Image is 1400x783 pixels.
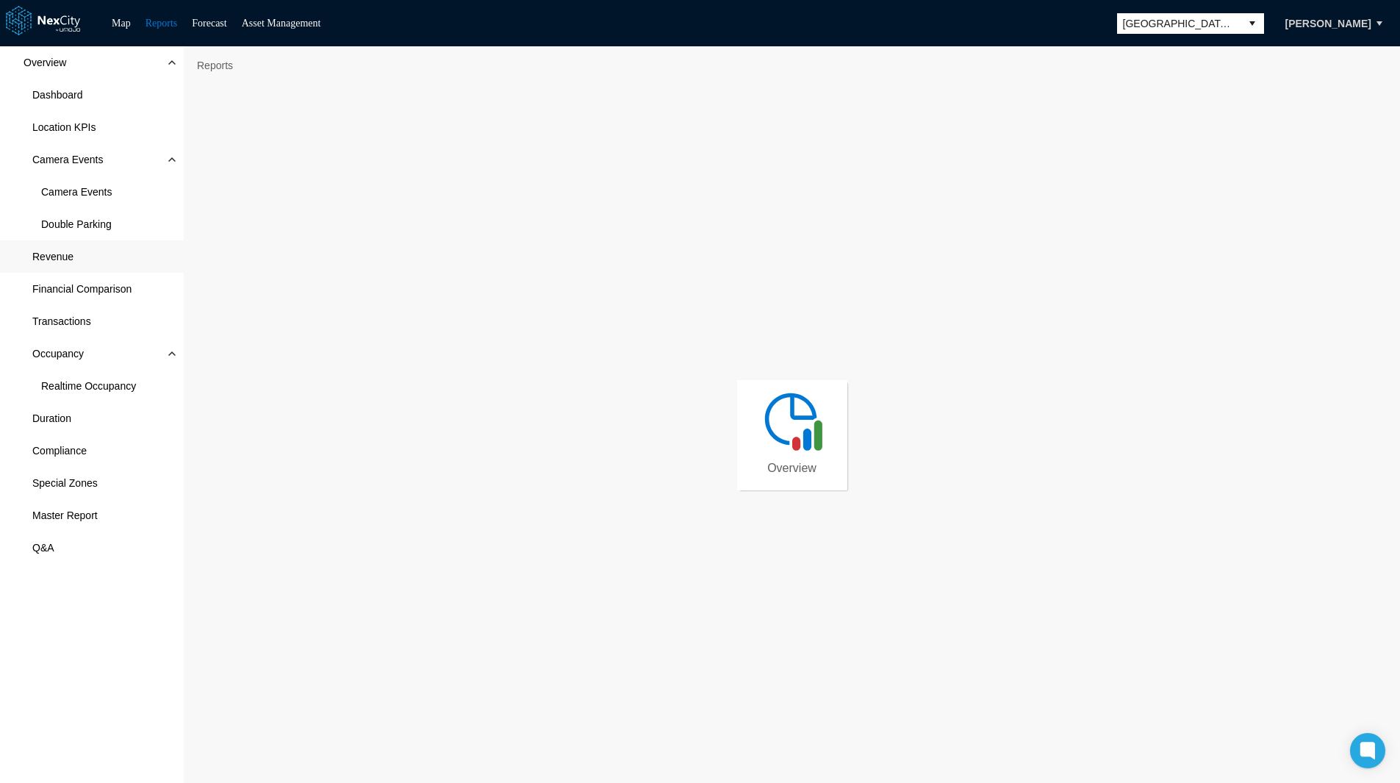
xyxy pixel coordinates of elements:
[32,443,87,458] span: Compliance
[32,152,103,167] span: Camera Events
[242,18,321,29] a: Asset Management
[112,18,131,29] a: Map
[32,87,83,102] span: Dashboard
[737,380,847,490] a: Overview
[191,54,239,77] span: Reports
[1123,16,1235,31] span: [GEOGRAPHIC_DATA][PERSON_NAME]
[24,55,66,70] span: Overview
[767,461,816,476] span: Overview
[1270,11,1387,36] button: [PERSON_NAME]
[1285,16,1371,31] span: [PERSON_NAME]
[32,314,91,329] span: Transactions
[32,282,132,296] span: Financial Comparison
[32,540,54,555] span: Q&A
[1241,13,1264,34] button: select
[32,508,98,523] span: Master Report
[32,249,73,264] span: Revenue
[192,18,226,29] a: Forecast
[32,411,71,426] span: Duration
[41,379,136,393] span: Realtime Occupancy
[759,387,825,454] img: revenue
[32,346,84,361] span: Occupancy
[41,185,112,199] span: Camera Events
[32,120,96,135] span: Location KPIs
[32,476,98,490] span: Special Zones
[41,217,112,232] span: Double Parking
[146,18,178,29] a: Reports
